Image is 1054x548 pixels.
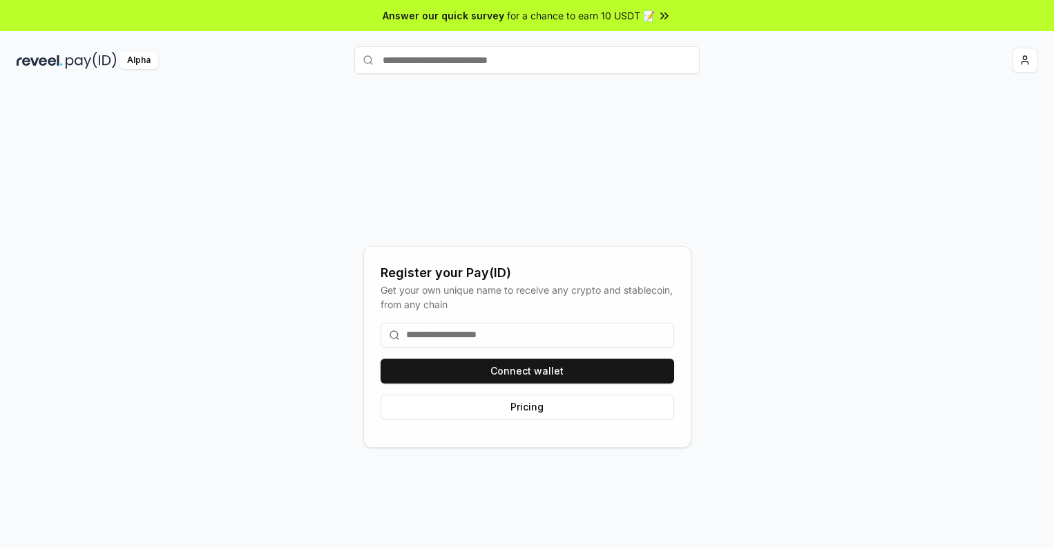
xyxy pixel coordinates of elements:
img: pay_id [66,52,117,69]
div: Get your own unique name to receive any crypto and stablecoin, from any chain [381,283,674,312]
div: Alpha [119,52,158,69]
span: Answer our quick survey [383,8,504,23]
span: for a chance to earn 10 USDT 📝 [507,8,655,23]
button: Pricing [381,395,674,419]
div: Register your Pay(ID) [381,263,674,283]
img: reveel_dark [17,52,63,69]
button: Connect wallet [381,359,674,384]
